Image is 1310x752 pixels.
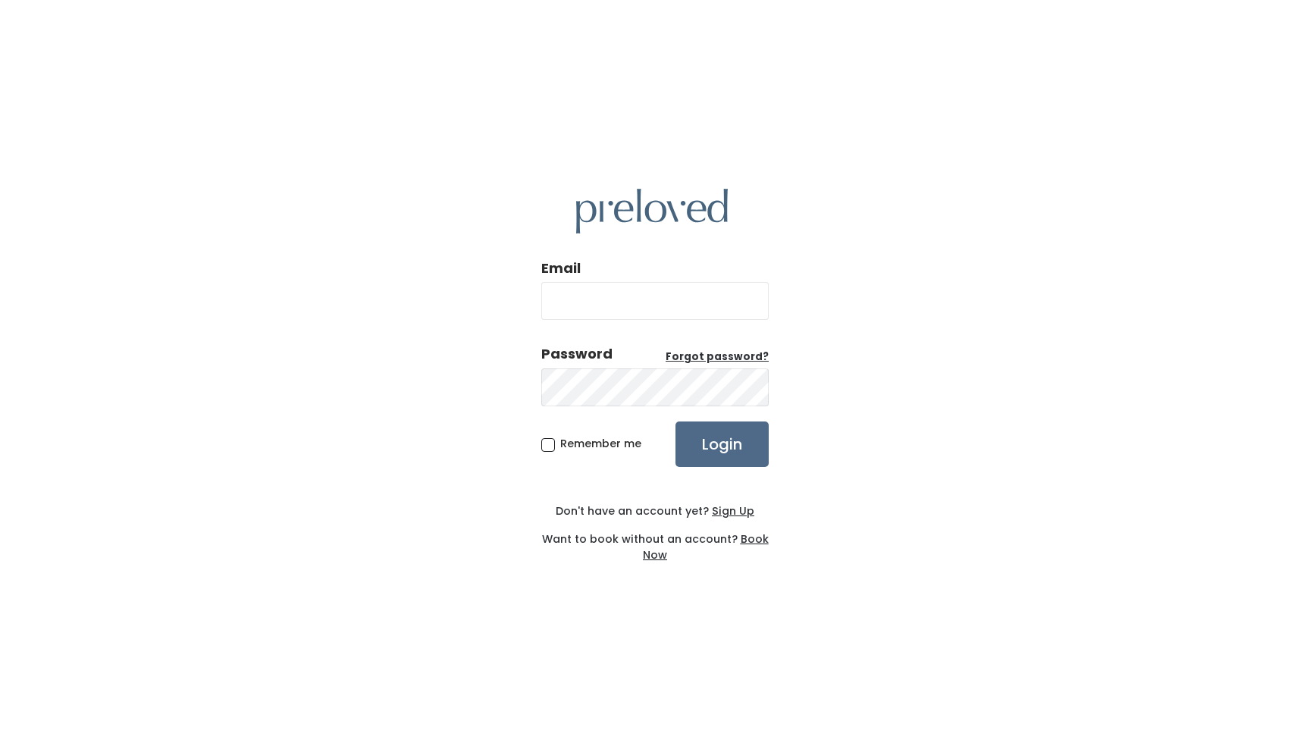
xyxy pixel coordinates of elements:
a: Book Now [643,531,769,562]
img: preloved logo [576,189,728,233]
input: Login [675,421,769,467]
a: Sign Up [709,503,754,519]
label: Email [541,258,581,278]
span: Remember me [560,436,641,451]
u: Forgot password? [666,349,769,364]
div: Want to book without an account? [541,519,769,563]
div: Password [541,344,613,364]
u: Sign Up [712,503,754,519]
div: Don't have an account yet? [541,503,769,519]
a: Forgot password? [666,349,769,365]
